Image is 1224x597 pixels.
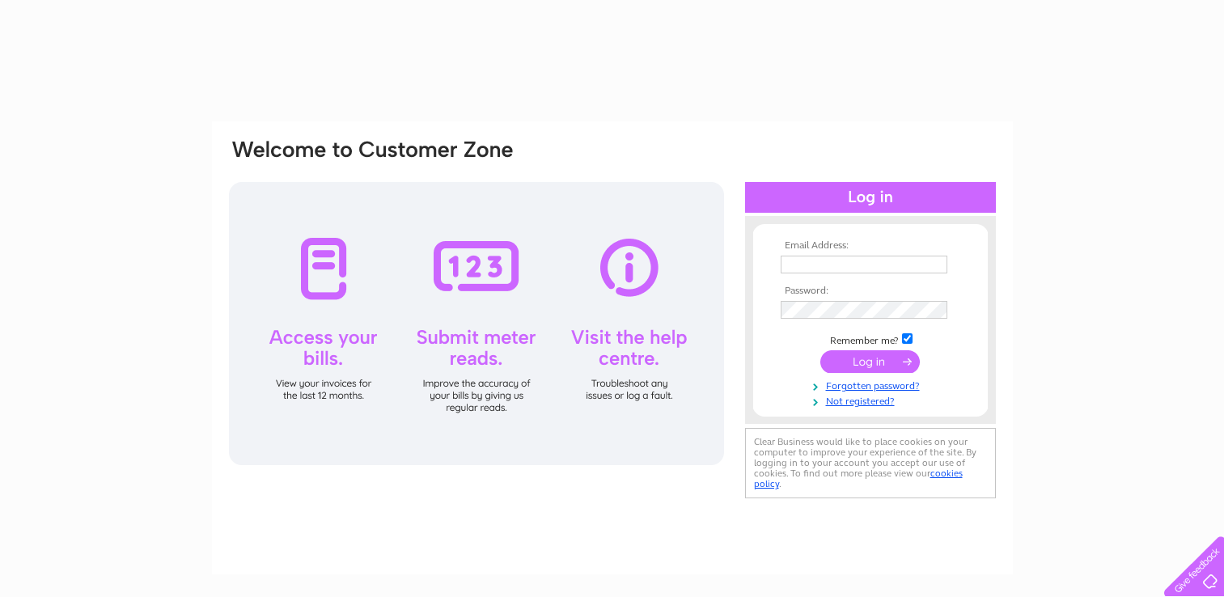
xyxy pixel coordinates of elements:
td: Remember me? [777,331,964,347]
a: Not registered? [781,392,964,408]
th: Email Address: [777,240,964,252]
a: Forgotten password? [781,377,964,392]
div: Clear Business would like to place cookies on your computer to improve your experience of the sit... [745,428,996,498]
th: Password: [777,286,964,297]
input: Submit [820,350,920,373]
a: cookies policy [754,468,963,489]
